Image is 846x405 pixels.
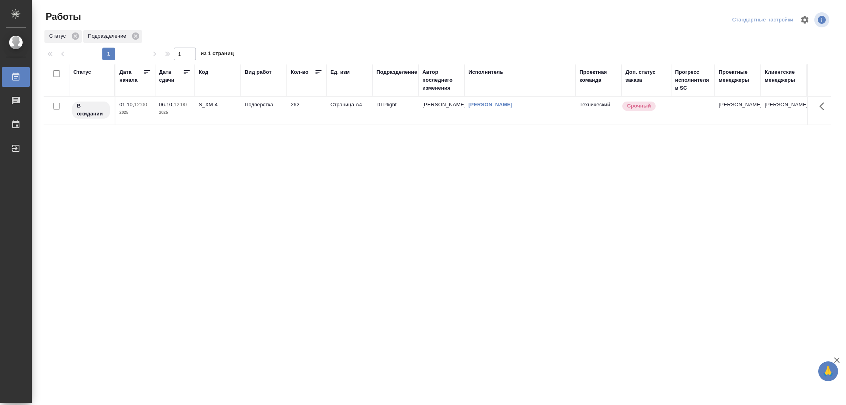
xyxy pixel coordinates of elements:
[199,101,237,109] div: S_XM-4
[795,10,814,29] span: Настроить таблицу
[199,68,208,76] div: Код
[77,102,105,118] p: В ожидании
[815,97,834,116] button: Здесь прячутся важные кнопки
[73,68,91,76] div: Статус
[44,30,82,43] div: Статус
[159,68,183,84] div: Дата сдачи
[159,109,191,117] p: 2025
[88,32,129,40] p: Подразделение
[576,97,622,125] td: Технический
[468,68,503,76] div: Исполнитель
[625,68,667,84] div: Доп. статус заказа
[119,109,151,117] p: 2025
[765,68,803,84] div: Клиентские менеджеры
[468,102,512,107] a: [PERSON_NAME]
[814,12,831,27] span: Посмотреть информацию
[730,14,795,26] div: split button
[201,49,234,60] span: из 1 страниц
[134,102,147,107] p: 12:00
[49,32,69,40] p: Статус
[83,30,142,43] div: Подразделение
[326,97,372,125] td: Страница А4
[44,10,81,23] span: Работы
[71,101,111,119] div: Исполнитель назначен, приступать к работе пока рано
[372,97,418,125] td: DTPlight
[579,68,618,84] div: Проектная команда
[119,68,143,84] div: Дата начала
[761,97,807,125] td: [PERSON_NAME]
[821,363,835,380] span: 🙏
[422,68,460,92] div: Автор последнего изменения
[330,68,350,76] div: Ед. изм
[119,102,134,107] p: 01.10,
[376,68,417,76] div: Подразделение
[818,361,838,381] button: 🙏
[715,97,761,125] td: [PERSON_NAME]
[291,68,309,76] div: Кол-во
[245,68,272,76] div: Вид работ
[675,68,711,92] div: Прогресс исполнителя в SC
[719,68,757,84] div: Проектные менеджеры
[627,102,651,110] p: Срочный
[159,102,174,107] p: 06.10,
[245,101,283,109] p: Подверстка
[287,97,326,125] td: 262
[418,97,464,125] td: [PERSON_NAME]
[174,102,187,107] p: 12:00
